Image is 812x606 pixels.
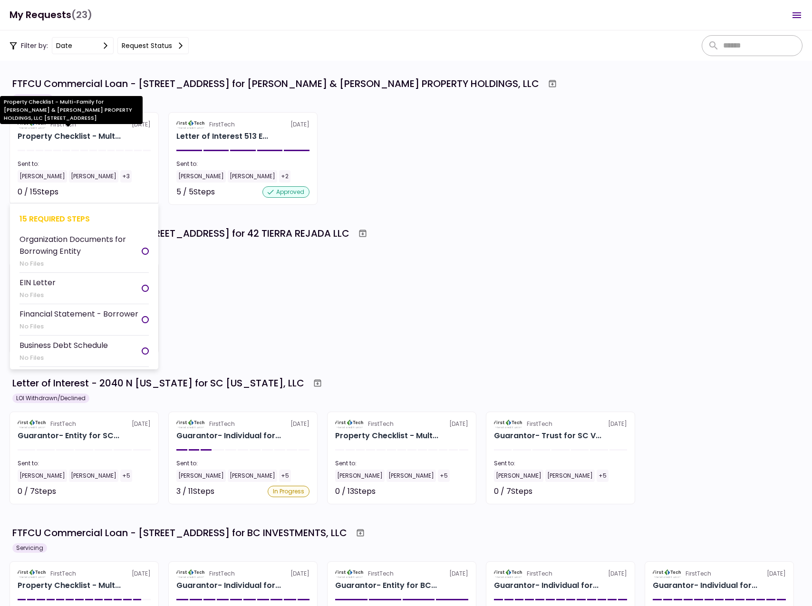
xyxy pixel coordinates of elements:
div: Sent to: [176,160,309,168]
div: Sent to: [335,459,468,468]
div: Business Debt Schedule [19,339,108,351]
div: date [56,40,72,51]
button: date [52,37,114,54]
div: 0 / 13 Steps [335,486,376,497]
button: Request status [117,37,189,54]
div: 5 / 5 Steps [176,186,215,198]
img: Partner logo [176,569,205,578]
div: +5 [120,470,132,482]
span: (23) [71,5,92,25]
div: No Files [19,353,108,363]
div: No Files [19,290,56,300]
div: [PERSON_NAME] [176,470,226,482]
div: Property Checklist - Multi-Family for CULLUM & KELLEY PROPERTY HOLDINGS, LLC 513 E Caney Street [18,131,121,142]
div: Sent to: [176,459,309,468]
div: [DATE] [176,569,309,578]
div: No Files [19,322,138,331]
div: Letter of Interest - 2040 N [US_STATE] for SC [US_STATE], LLC [12,376,304,390]
div: +3 [120,170,132,183]
div: Property Checklist - Multi-Family for BC INVESTMENTS, LLC 6103-6109 Bellona Ave [18,580,121,591]
button: Archive workflow [354,225,371,242]
img: Partner logo [494,569,523,578]
img: Partner logo [18,420,47,428]
div: 0 / 7 Steps [494,486,532,497]
div: Property Checklist - Multi-Family for SC VERMONT, LLC 2040 N Vermont Street [335,430,438,442]
div: FirstTech [368,420,394,428]
div: Guarantor- Trust for SC VERMONT, LLC [494,430,601,442]
img: Partner logo [335,420,364,428]
div: Not started [584,486,627,497]
div: Financial Statement - Borrower [19,308,138,320]
div: [PERSON_NAME] [387,470,436,482]
div: approved [262,186,309,198]
div: In Progress [268,486,309,497]
div: Not started [108,486,151,497]
img: Partner logo [176,420,205,428]
div: [PERSON_NAME] [335,470,385,482]
div: FirstTech [209,420,235,428]
div: [PERSON_NAME] [494,470,543,482]
div: Organization Documents for Borrowing Entity [19,233,142,257]
div: 0 / 15 Steps [18,186,58,198]
div: No Files [19,259,142,269]
button: Archive workflow [352,524,369,541]
div: Sent to: [18,160,151,168]
div: LOI Withdrawn/Declined [12,394,89,403]
div: Guarantor- Entity for BC INVESTMENTS, LLC SV Real Estate Investments, LLC [335,580,437,591]
div: [PERSON_NAME] [18,470,67,482]
div: Guarantor- Entity for SC VERMONT, LLC [18,430,119,442]
div: Guarantor- Individual for BC INVESTMENTS, LLC Shashi Dayal [176,580,281,591]
div: [DATE] [494,420,627,428]
div: [DATE] [335,420,468,428]
div: FirstTech [368,569,394,578]
img: Partner logo [335,569,364,578]
div: Sent to: [18,459,151,468]
div: FTFCU Commercial Loan - [STREET_ADDRESS] for 42 TIERRA REJADA LLC [12,226,349,240]
img: Partner logo [653,569,682,578]
div: +5 [279,470,291,482]
img: Partner logo [494,420,523,428]
div: FirstTech [527,569,552,578]
div: Application [12,94,53,104]
div: [DATE] [176,120,309,129]
div: Filter by: [10,37,189,54]
div: +5 [438,470,450,482]
div: Guarantor- Individual for BC INVESTMENTS, LLC Mohan Ramaswamy [653,580,757,591]
div: [PERSON_NAME] [69,170,118,183]
div: Guarantor- Individual for BC INVESTMENTS, LLC Daniel Chung [494,580,599,591]
img: Partner logo [176,120,205,129]
button: Archive workflow [544,75,561,92]
div: [DATE] [494,569,627,578]
div: [DATE] [18,569,151,578]
h1: My Requests [10,5,92,25]
div: Not started [425,486,468,497]
div: [PERSON_NAME] [545,470,595,482]
div: FirstTech [209,120,235,129]
div: +2 [279,170,290,183]
div: FirstTech [527,420,552,428]
div: Sent to: [494,459,627,468]
div: [PERSON_NAME] [69,470,118,482]
div: FTFCU Commercial Loan - [STREET_ADDRESS] for BC INVESTMENTS, LLC [12,526,347,540]
div: Guarantor- Individual for SC VERMONT, LLC [176,430,281,442]
div: [PERSON_NAME] [228,470,277,482]
div: [PERSON_NAME] [176,170,226,183]
img: Partner logo [18,569,47,578]
div: FirstTech [686,569,711,578]
div: FirstTech [50,569,76,578]
button: Open menu [785,4,808,27]
div: [DATE] [176,420,309,428]
div: Servicing [12,543,47,553]
button: Archive workflow [309,375,326,392]
div: [DATE] [18,420,151,428]
div: 3 / 11 Steps [176,486,214,497]
div: EIN Letter [19,277,56,289]
div: 0 / 7 Steps [18,486,56,497]
div: [PERSON_NAME] [18,170,67,183]
div: FirstTech [209,569,235,578]
div: +5 [597,470,609,482]
div: 15 required steps [19,213,149,225]
div: FTFCU Commercial Loan - [STREET_ADDRESS] for [PERSON_NAME] & [PERSON_NAME] PROPERTY HOLDINGS, LLC [12,77,539,91]
div: FirstTech [50,420,76,428]
div: [DATE] [335,569,468,578]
